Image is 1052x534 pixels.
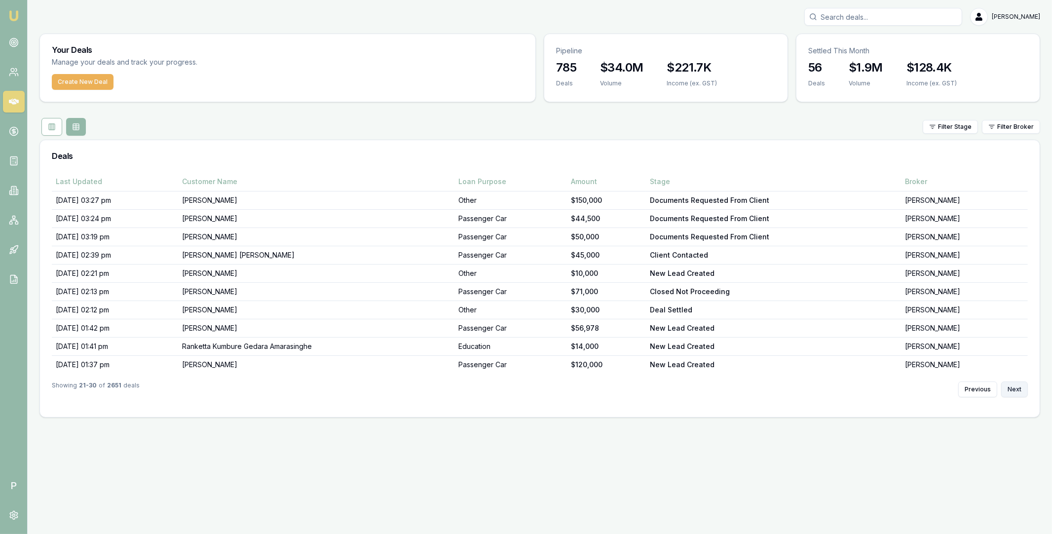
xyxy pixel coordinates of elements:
td: [PERSON_NAME] [901,246,1028,265]
span: P [3,475,25,496]
td: Other [454,301,567,319]
td: [PERSON_NAME] [179,319,454,338]
div: Stage [650,177,897,187]
td: [PERSON_NAME] [901,301,1028,319]
div: $71,000 [571,287,642,297]
td: [DATE] 02:39 pm [52,246,179,265]
h3: $1.9M [849,60,883,76]
div: $44,500 [571,214,642,224]
td: Passenger Car [454,283,567,301]
td: Passenger Car [454,228,567,246]
td: [PERSON_NAME] [179,191,454,210]
div: Volume [600,79,643,87]
input: Search deals [804,8,962,26]
div: Deals [556,79,576,87]
div: $56,978 [571,323,642,333]
td: [PERSON_NAME] [179,356,454,374]
td: Education [454,338,567,356]
div: Client Contacted [650,250,897,260]
h3: Your Deals [52,46,524,54]
td: Passenger Car [454,246,567,265]
div: New Lead Created [650,323,897,333]
div: $10,000 [571,268,642,278]
div: Closed Not Proceeding [650,287,897,297]
h3: Deals [52,152,1028,160]
div: Documents Requested From Client [650,232,897,242]
td: [PERSON_NAME] [901,338,1028,356]
td: [PERSON_NAME] [179,210,454,228]
td: [PERSON_NAME] [179,265,454,283]
td: [PERSON_NAME] [901,191,1028,210]
button: Previous [958,381,997,397]
td: [PERSON_NAME] [179,301,454,319]
div: Income (ex. GST) [667,79,717,87]
td: Ranketta Kumbure Gedara Amarasinghe [179,338,454,356]
button: Filter Broker [982,120,1040,134]
div: Deal Settled [650,305,897,315]
strong: 2651 [107,381,121,397]
div: Last Updated [56,177,175,187]
td: [DATE] 03:27 pm [52,191,179,210]
div: Broker [905,177,1024,187]
button: Create New Deal [52,74,113,90]
div: Amount [571,177,642,187]
span: Filter Stage [938,123,972,131]
div: $120,000 [571,360,642,370]
h3: $34.0M [600,60,643,76]
img: emu-icon-u.png [8,10,20,22]
div: Documents Requested From Client [650,195,897,205]
div: Income (ex. GST) [906,79,957,87]
div: $30,000 [571,305,642,315]
div: $150,000 [571,195,642,205]
td: [DATE] 01:42 pm [52,319,179,338]
td: [PERSON_NAME] [901,228,1028,246]
p: Pipeline [556,46,776,56]
span: [PERSON_NAME] [992,13,1040,21]
td: [PERSON_NAME] [901,283,1028,301]
button: Next [1001,381,1028,397]
div: Loan Purpose [458,177,563,187]
td: [PERSON_NAME] [PERSON_NAME] [179,246,454,265]
h3: $128.4K [906,60,957,76]
div: Documents Requested From Client [650,214,897,224]
div: Deals [808,79,825,87]
h3: 56 [808,60,825,76]
span: Filter Broker [997,123,1034,131]
td: [PERSON_NAME] [901,356,1028,374]
h3: $221.7K [667,60,717,76]
div: New Lead Created [650,268,897,278]
div: New Lead Created [650,342,897,351]
div: $50,000 [571,232,642,242]
div: New Lead Created [650,360,897,370]
td: [DATE] 02:13 pm [52,283,179,301]
td: Passenger Car [454,210,567,228]
div: Volume [849,79,883,87]
td: Other [454,265,567,283]
td: [DATE] 02:21 pm [52,265,179,283]
div: Customer Name [183,177,451,187]
td: [DATE] 03:24 pm [52,210,179,228]
div: $14,000 [571,342,642,351]
p: Settled This Month [808,46,1028,56]
td: [DATE] 02:12 pm [52,301,179,319]
td: Passenger Car [454,356,567,374]
td: [PERSON_NAME] [179,283,454,301]
td: [PERSON_NAME] [179,228,454,246]
button: Filter Stage [923,120,978,134]
td: [DATE] 01:41 pm [52,338,179,356]
td: [DATE] 03:19 pm [52,228,179,246]
td: [PERSON_NAME] [901,265,1028,283]
td: Passenger Car [454,319,567,338]
h3: 785 [556,60,576,76]
td: [PERSON_NAME] [901,210,1028,228]
td: Other [454,191,567,210]
td: [PERSON_NAME] [901,319,1028,338]
td: [DATE] 01:37 pm [52,356,179,374]
strong: 21 - 30 [79,381,97,397]
p: Manage your deals and track your progress. [52,57,304,68]
div: $45,000 [571,250,642,260]
div: Showing of deals [52,381,140,397]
